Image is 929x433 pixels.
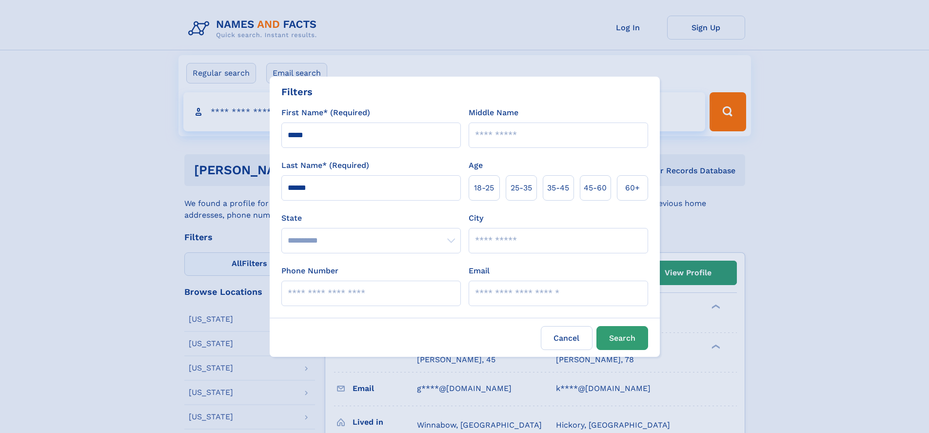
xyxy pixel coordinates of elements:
[281,107,370,119] label: First Name* (Required)
[281,265,338,277] label: Phone Number
[511,182,532,194] span: 25‑35
[469,265,490,277] label: Email
[541,326,593,350] label: Cancel
[469,160,483,171] label: Age
[547,182,569,194] span: 35‑45
[596,326,648,350] button: Search
[474,182,494,194] span: 18‑25
[281,212,461,224] label: State
[584,182,607,194] span: 45‑60
[281,84,313,99] div: Filters
[625,182,640,194] span: 60+
[469,107,518,119] label: Middle Name
[281,160,369,171] label: Last Name* (Required)
[469,212,483,224] label: City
